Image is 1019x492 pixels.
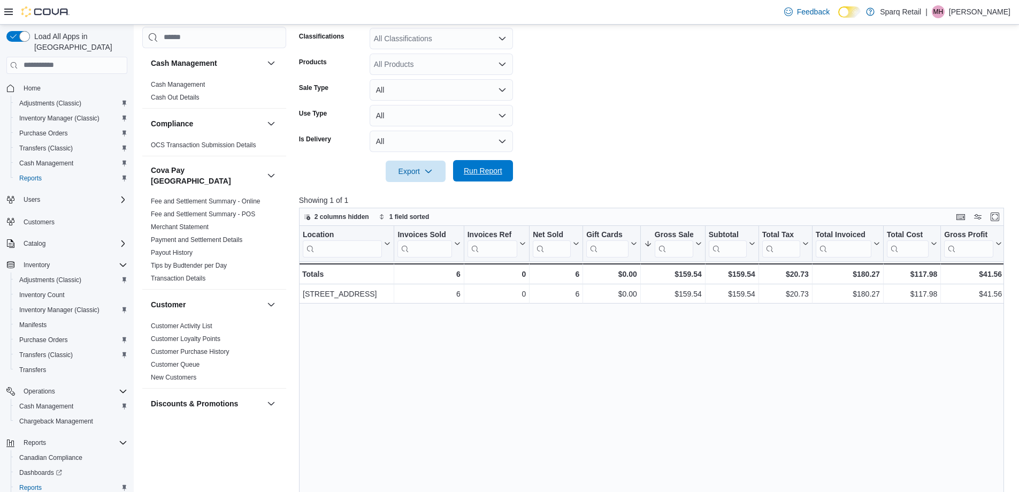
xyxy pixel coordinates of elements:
button: Operations [19,385,59,398]
button: Discounts & Promotions [151,398,263,409]
div: Total Invoiced [816,230,871,240]
span: Feedback [797,6,830,17]
span: Transfers (Classic) [15,142,127,155]
div: Invoices Sold [397,230,451,240]
a: Feedback [780,1,834,22]
span: Run Report [464,165,502,176]
span: Operations [19,385,127,398]
span: Reports [15,172,127,185]
button: Reports [19,436,50,449]
a: Customer Loyalty Points [151,335,220,343]
button: Gross Profit [944,230,1002,258]
span: Adjustments (Classic) [19,99,81,108]
a: Transfers (Classic) [15,349,77,361]
button: Users [2,192,132,207]
span: Manifests [19,321,47,329]
h3: Compliance [151,118,193,129]
button: Reports [11,171,132,186]
span: Catalog [19,237,127,250]
span: Transfers [15,364,127,376]
div: 6 [397,268,460,281]
a: Purchase Orders [15,127,72,140]
div: Total Cost [887,230,929,258]
button: Open list of options [498,34,507,43]
a: Adjustments (Classic) [15,97,86,110]
span: Inventory Manager (Classic) [19,306,99,314]
span: Cash Management [15,400,127,413]
button: Gift Cards [586,230,637,258]
span: Payout History [151,248,193,257]
button: Inventory Count [11,287,132,302]
div: Net Sold [533,230,571,240]
button: Enter fullscreen [989,210,1001,223]
span: Reports [19,436,127,449]
span: Adjustments (Classic) [15,97,127,110]
div: Cash Management [142,78,286,108]
button: Chargeback Management [11,414,132,429]
button: Compliance [265,117,278,130]
a: Customer Purchase History [151,348,229,355]
button: Purchase Orders [11,332,132,347]
button: Total Invoiced [816,230,880,258]
div: [STREET_ADDRESS] [303,287,390,300]
span: Inventory [19,259,127,271]
a: Fee and Settlement Summary - Online [151,198,261,205]
div: $41.56 [944,287,1002,300]
span: Cash Management [15,157,127,170]
button: Customer [151,299,263,310]
button: Users [19,193,44,206]
div: Compliance [142,139,286,156]
button: Cova Pay [GEOGRAPHIC_DATA] [265,169,278,182]
span: Adjustments (Classic) [19,276,81,284]
button: Cash Management [265,57,278,70]
button: Cash Management [151,58,263,69]
span: Customer Purchase History [151,347,229,356]
div: $159.54 [709,287,755,300]
button: All [370,105,513,126]
a: Inventory Manager (Classic) [15,304,104,316]
span: Reports [19,174,42,183]
button: Total Tax [762,230,809,258]
div: $41.56 [944,268,1002,281]
a: Transaction Details [151,275,205,282]
span: Purchase Orders [15,334,127,346]
button: 2 columns hidden [300,210,373,223]
div: Maria Hartwick [932,5,945,18]
a: Customers [19,216,59,229]
button: Total Cost [887,230,937,258]
span: Cash Out Details [151,93,200,102]
span: Customers [19,215,127,228]
div: Location [303,230,382,240]
div: 6 [397,287,460,300]
span: Inventory [24,261,50,269]
span: Customer Loyalty Points [151,335,220,343]
label: Classifications [299,32,344,41]
div: Gross Profit [944,230,993,240]
div: $159.54 [644,287,702,300]
div: Gross Profit [944,230,993,258]
label: Products [299,58,327,66]
a: Reports [15,172,46,185]
button: Run Report [453,160,513,181]
span: Customer Activity List [151,322,212,330]
span: Home [24,84,41,93]
a: Merchant Statement [151,223,209,231]
div: Total Cost [887,230,929,240]
span: Operations [24,387,55,396]
a: Transfers [15,364,50,376]
span: Manifests [15,319,127,331]
a: Purchase Orders [15,334,72,346]
button: Customer [265,298,278,311]
div: $0.00 [586,268,637,281]
span: Dashboards [15,466,127,479]
span: Transfers (Classic) [19,351,73,359]
span: New Customers [151,373,196,382]
div: 6 [533,287,579,300]
h3: Cova Pay [GEOGRAPHIC_DATA] [151,165,263,186]
span: Chargeback Management [19,417,93,426]
div: Subtotal [709,230,747,240]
